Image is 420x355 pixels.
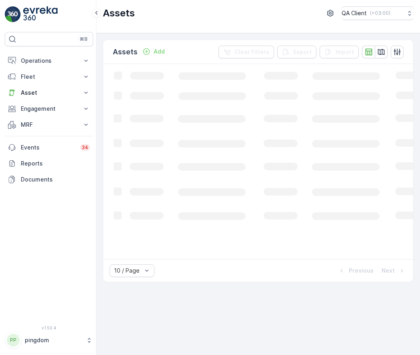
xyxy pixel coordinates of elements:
[7,334,20,347] div: PP
[349,267,374,275] p: Previous
[5,325,93,330] span: v 1.50.4
[5,53,93,69] button: Operations
[5,69,93,85] button: Fleet
[25,336,82,344] p: pingdom
[234,48,269,56] p: Clear Filters
[342,6,414,20] button: QA Client(+03:00)
[5,156,93,172] a: Reports
[5,117,93,133] button: MRF
[21,176,90,183] p: Documents
[337,266,374,275] button: Previous
[381,266,407,275] button: Next
[370,10,390,16] p: ( +03:00 )
[21,73,77,81] p: Fleet
[5,140,93,156] a: Events34
[342,9,367,17] p: QA Client
[382,267,395,275] p: Next
[154,48,165,56] p: Add
[103,7,135,20] p: Assets
[21,89,77,97] p: Asset
[21,121,77,129] p: MRF
[82,144,88,151] p: 34
[218,46,274,58] button: Clear Filters
[21,144,75,152] p: Events
[5,85,93,101] button: Asset
[5,101,93,117] button: Engagement
[113,46,138,58] p: Assets
[320,46,359,58] button: Import
[80,36,88,42] p: ⌘B
[21,57,77,65] p: Operations
[5,172,93,187] a: Documents
[336,48,354,56] p: Import
[293,48,312,56] p: Export
[21,160,90,168] p: Reports
[139,47,168,56] button: Add
[5,6,21,22] img: logo
[277,46,316,58] button: Export
[23,6,58,22] img: logo_light-DOdMpM7g.png
[5,332,93,349] button: PPpingdom
[21,105,77,113] p: Engagement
